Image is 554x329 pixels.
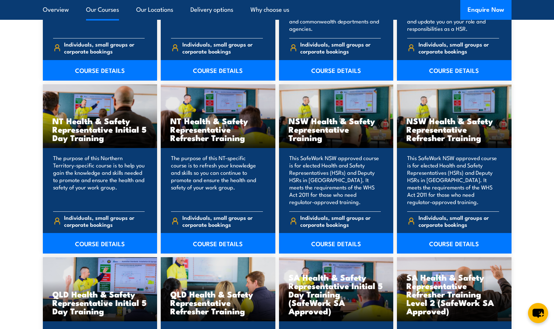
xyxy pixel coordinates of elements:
[289,273,384,315] h3: SA Health & Safety Representative Initial 5 Day Training (SafeWork SA Approved)
[43,60,157,81] a: COURSE DETAILS
[161,233,275,254] a: COURSE DETAILS
[170,117,266,142] h3: NT Health & Safety Representative Refresher Training
[53,154,145,206] p: The purpose of this Northern Territory-specific course is to help you gain the knowledge and skil...
[43,233,157,254] a: COURSE DETAILS
[397,233,512,254] a: COURSE DETAILS
[279,233,394,254] a: COURSE DETAILS
[300,41,381,55] span: Individuals, small groups or corporate bookings
[170,290,266,315] h3: QLD Health & Safety Representative Refresher Training
[182,41,263,55] span: Individuals, small groups or corporate bookings
[182,214,263,228] span: Individuals, small groups or corporate bookings
[64,214,145,228] span: Individuals, small groups or corporate bookings
[289,117,384,142] h3: NSW Health & Safety Representative Training
[52,290,148,315] h3: QLD Health & Safety Representative Initial 5 Day Training
[406,273,502,315] h3: SA Health & Safety Representative Refresher Training Level 2 (SafeWork SA Approved)
[407,154,499,206] p: This SafeWork NSW approved course is for elected Health and Safety Representatives (HSRs) and Dep...
[406,117,502,142] h3: NSW Health & Safety Representative Refresher Training
[419,41,499,55] span: Individuals, small groups or corporate bookings
[171,154,263,206] p: The purpose of this NT-specific course is to refresh your knowledge and skills so you can continu...
[64,41,145,55] span: Individuals, small groups or corporate bookings
[289,154,381,206] p: This SafeWork NSW approved course is for elected Health and Safety Representatives (HSRs) and Dep...
[52,117,148,142] h3: NT Health & Safety Representative Initial 5 Day Training
[528,303,548,323] button: chat-button
[397,60,512,81] a: COURSE DETAILS
[279,60,394,81] a: COURSE DETAILS
[161,60,275,81] a: COURSE DETAILS
[300,214,381,228] span: Individuals, small groups or corporate bookings
[419,214,499,228] span: Individuals, small groups or corporate bookings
